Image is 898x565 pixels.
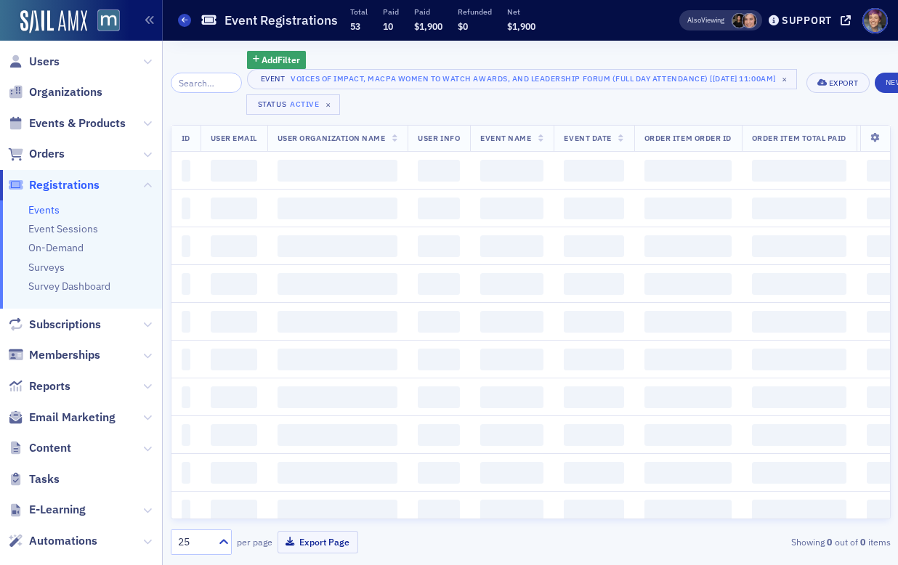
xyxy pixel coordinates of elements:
[8,378,70,394] a: Reports
[644,462,732,484] span: ‌
[278,349,398,370] span: ‌
[418,273,460,295] span: ‌
[418,424,460,446] span: ‌
[564,462,623,484] span: ‌
[211,500,257,521] span: ‌
[182,235,190,257] span: ‌
[258,74,288,84] div: Event
[752,235,846,257] span: ‌
[383,20,393,32] span: 10
[29,347,100,363] span: Memberships
[418,160,460,182] span: ‌
[171,73,242,93] input: Search…
[644,273,732,295] span: ‌
[644,198,732,219] span: ‌
[291,71,776,86] div: Voices of Impact, MACPA Women to Watch Awards, and Leadership Forum (Full Day Attendance) [[DATE]...
[480,160,543,182] span: ‌
[8,146,65,162] a: Orders
[278,133,386,143] span: User Organization Name
[507,20,535,32] span: $1,900
[8,84,102,100] a: Organizations
[732,13,747,28] span: Lauren McDonough
[564,160,623,182] span: ‌
[237,535,272,548] label: per page
[8,502,86,518] a: E-Learning
[418,386,460,408] span: ‌
[644,386,732,408] span: ‌
[278,462,398,484] span: ‌
[564,349,623,370] span: ‌
[182,133,190,143] span: ID
[29,533,97,549] span: Automations
[211,349,257,370] span: ‌
[418,500,460,521] span: ‌
[182,311,190,333] span: ‌
[211,198,257,219] span: ‌
[28,222,98,235] a: Event Sessions
[752,198,846,219] span: ‌
[29,410,116,426] span: Email Marketing
[247,51,307,69] button: AddFilter
[97,9,120,32] img: SailAMX
[644,160,732,182] span: ‌
[418,349,460,370] span: ‌
[246,94,341,115] button: StatusActive×
[687,15,701,25] div: Also
[383,7,399,17] p: Paid
[480,386,543,408] span: ‌
[182,500,190,521] span: ‌
[8,317,101,333] a: Subscriptions
[20,10,87,33] img: SailAMX
[862,8,888,33] span: Profile
[29,115,126,131] span: Events & Products
[290,99,319,109] div: Active
[458,7,492,17] p: Refunded
[278,424,398,446] span: ‌
[8,177,100,193] a: Registrations
[480,273,543,295] span: ‌
[418,235,460,257] span: ‌
[29,471,60,487] span: Tasks
[418,311,460,333] span: ‌
[211,160,257,182] span: ‌
[278,198,398,219] span: ‌
[211,273,257,295] span: ‌
[350,20,360,32] span: 53
[752,311,846,333] span: ‌
[182,273,190,295] span: ‌
[480,133,531,143] span: Event Name
[644,311,732,333] span: ‌
[29,378,70,394] span: Reports
[211,133,257,143] span: User Email
[752,424,846,446] span: ‌
[564,235,623,257] span: ‌
[257,99,288,109] div: Status
[211,311,257,333] span: ‌
[752,273,846,295] span: ‌
[322,98,335,111] span: ×
[829,79,859,87] div: Export
[182,386,190,408] span: ‌
[418,462,460,484] span: ‌
[29,146,65,162] span: Orders
[480,311,543,333] span: ‌
[278,160,398,182] span: ‌
[858,535,868,548] strong: 0
[28,280,110,293] a: Survey Dashboard
[278,235,398,257] span: ‌
[564,198,623,219] span: ‌
[564,133,611,143] span: Event Date
[644,235,732,257] span: ‌
[644,349,732,370] span: ‌
[278,273,398,295] span: ‌
[752,500,846,521] span: ‌
[224,12,338,29] h1: Event Registrations
[752,160,846,182] span: ‌
[8,347,100,363] a: Memberships
[480,462,543,484] span: ‌
[28,203,60,216] a: Events
[458,20,468,32] span: $0
[278,531,358,553] button: Export Page
[644,133,732,143] span: Order Item Order ID
[564,386,623,408] span: ‌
